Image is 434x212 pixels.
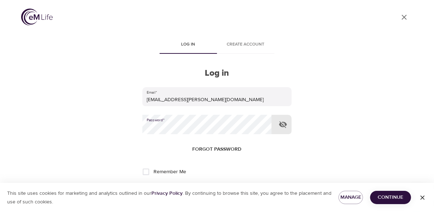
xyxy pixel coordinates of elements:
[339,191,363,204] button: Manage
[189,143,244,156] button: Forgot password
[221,41,270,48] span: Create account
[164,41,213,48] span: Log in
[192,145,241,154] span: Forgot password
[21,9,53,25] img: logo
[396,9,413,26] a: close
[142,37,292,54] div: disabled tabs example
[151,190,183,197] a: Privacy Policy
[154,168,186,176] span: Remember Me
[344,193,357,202] span: Manage
[370,191,411,204] button: Continue
[376,193,405,202] span: Continue
[142,68,292,79] h2: Log in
